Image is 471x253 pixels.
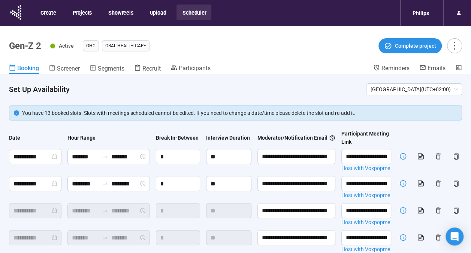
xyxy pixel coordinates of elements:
span: copy [453,181,459,187]
span: Emails [428,65,446,72]
button: copy [450,205,462,217]
span: swap-right [102,181,108,187]
span: [GEOGRAPHIC_DATA] ( UTC+02:00 ) [371,84,458,95]
div: Hour Range [67,134,96,142]
a: Emails [419,64,446,73]
span: Oral Health Care [105,42,146,50]
button: copy [450,178,462,190]
div: Open Intercom Messenger [446,227,464,245]
button: copy [450,151,462,163]
span: Complete project [395,42,436,50]
h1: Gen-Z 2 [9,41,41,51]
h4: Set Up Availability [9,84,360,95]
span: Booking [17,65,39,72]
div: You have 13 booked slots. Slots with meetings scheduled cannot be edited. If you need to change a... [22,109,457,117]
button: Complete project [378,38,442,53]
button: Projects [67,5,97,20]
button: more [447,38,462,53]
div: Participant Meeting Link [341,130,391,146]
span: Participants [179,65,211,72]
div: Philips [408,6,434,20]
span: Screener [57,65,80,72]
span: to [102,181,108,187]
span: info-circle [14,110,19,116]
button: Scheduler [176,5,211,20]
a: Recruit [134,64,161,74]
span: copy [453,208,459,214]
a: Host with Voxpopme [341,218,391,226]
span: OHC [86,42,96,50]
span: swap-right [102,154,108,160]
a: Participants [170,64,211,73]
div: Date [9,134,20,142]
a: Booking [9,64,39,74]
span: to [102,235,108,241]
a: Host with Voxpopme [341,191,391,199]
span: swap-right [102,235,108,241]
div: Break In-Between [156,134,199,142]
button: Create [34,5,61,20]
a: Reminders [373,64,410,73]
div: Interview Duration [206,134,250,142]
span: swap-right [102,208,108,214]
a: Segments [90,64,124,74]
button: Showreels [102,5,138,20]
a: Host with Voxpopme [341,164,391,172]
span: Recruit [142,65,161,72]
a: Screener [49,64,80,74]
span: Segments [98,65,124,72]
span: more [449,41,459,51]
div: Moderator/Notification Email [257,134,335,142]
button: Upload [144,5,171,20]
span: Reminders [381,65,410,72]
span: Active [59,43,74,49]
span: to [102,208,108,214]
span: copy [453,154,459,160]
span: to [102,154,108,160]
